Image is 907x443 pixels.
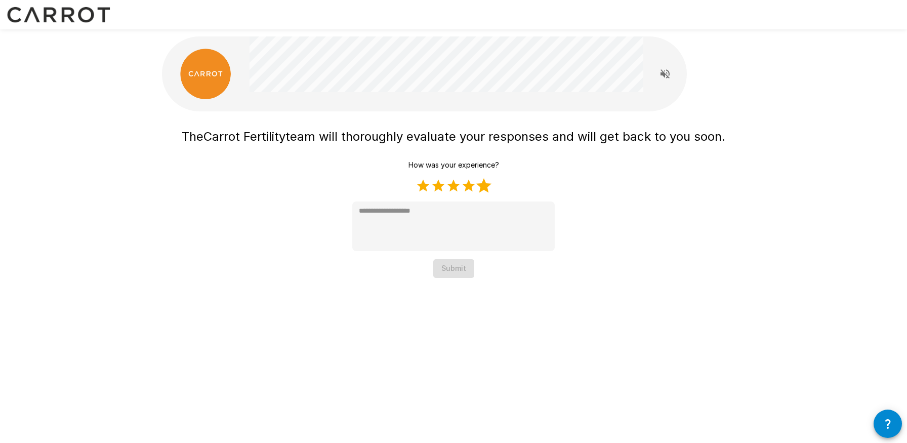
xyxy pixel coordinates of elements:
span: The [182,129,203,144]
span: Carrot Fertility [203,129,285,144]
button: Read questions aloud [655,64,675,84]
p: How was your experience? [408,160,499,170]
img: carrot_logo.png [180,49,231,99]
span: team will thoroughly evaluate your responses and will get back to you soon. [285,129,725,144]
